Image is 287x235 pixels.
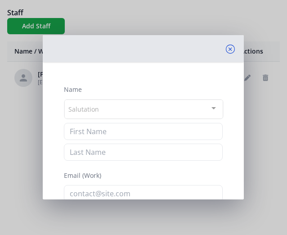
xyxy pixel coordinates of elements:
[68,104,99,114] span: Salutation
[64,185,223,202] input: contact@site.com
[64,85,82,94] label: Name
[64,123,223,140] input: First Name
[64,144,223,161] input: Last Name
[64,171,101,180] label: Email (Work)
